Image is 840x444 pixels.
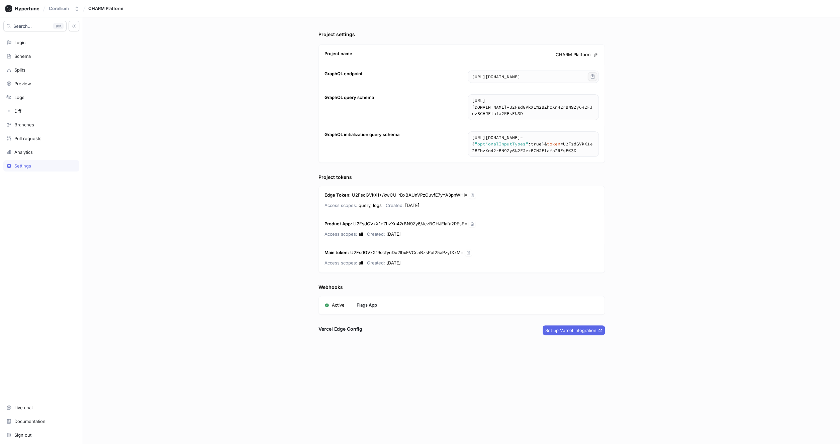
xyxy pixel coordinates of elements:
[318,284,343,291] div: Webhooks
[49,6,69,11] div: Corellium
[543,325,605,335] button: Set up Vercel integration
[324,260,357,265] span: Access scopes:
[14,405,33,410] div: Live chat
[14,122,34,127] div: Branches
[367,231,385,237] span: Created:
[350,250,464,255] span: U2FsdGVkX19scTyuDu2IbxEVCchBzsPpt25aPzyfXxM=
[14,163,31,169] div: Settings
[386,201,419,209] p: [DATE]
[14,95,24,100] div: Logs
[468,71,598,83] textarea: [URL][DOMAIN_NAME]
[88,6,123,11] span: CHARM Platform
[324,230,363,238] p: all
[468,132,598,157] textarea: https://[DOMAIN_NAME]/schema?body={"optionalInputTypes":true}&token=U2FsdGVkX1%2BZhzXn42rBN9Zy6%2...
[318,174,352,181] div: Project tokens
[14,432,31,438] div: Sign out
[357,302,377,309] p: Flags App
[324,50,352,57] div: Project name
[14,149,33,155] div: Analytics
[324,221,352,226] strong: Product App :
[332,302,345,309] span: Active
[367,259,401,267] p: [DATE]
[14,419,45,424] div: Documentation
[324,231,357,237] span: Access scopes:
[352,192,468,198] span: U2FsdGVkX1+/kwCUiIrBxBAUnVPzOuvfE7yYA3pnWHI=
[367,260,385,265] span: Created:
[353,221,467,226] span: U2FsdGVkX1+ZhzXn42rBN9Zy6/JezBCHJElafa2REsE=
[53,23,64,29] div: K
[46,3,82,14] button: Corellium
[324,203,357,208] span: Access scopes:
[324,259,363,267] p: all
[324,94,374,101] div: GraphQL query schema
[545,328,596,332] span: Set up Vercel integration
[556,51,590,58] span: CHARM Platform
[324,192,351,198] strong: Edge Token :
[367,230,401,238] p: [DATE]
[13,24,32,28] span: Search...
[318,325,362,332] h3: Vercel Edge Config
[386,203,404,208] span: Created:
[324,201,382,209] p: query, logs
[468,95,598,120] textarea: [URL][DOMAIN_NAME]
[14,108,21,114] div: Diff
[14,40,25,45] div: Logic
[324,250,349,255] strong: Main token :
[324,131,399,138] div: GraphQL initialization query schema
[14,81,31,86] div: Preview
[14,53,31,59] div: Schema
[3,21,67,31] button: Search...K
[14,67,25,73] div: Splits
[318,31,355,38] div: Project settings
[14,136,41,141] div: Pull requests
[324,71,363,77] div: GraphQL endpoint
[3,416,79,427] a: Documentation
